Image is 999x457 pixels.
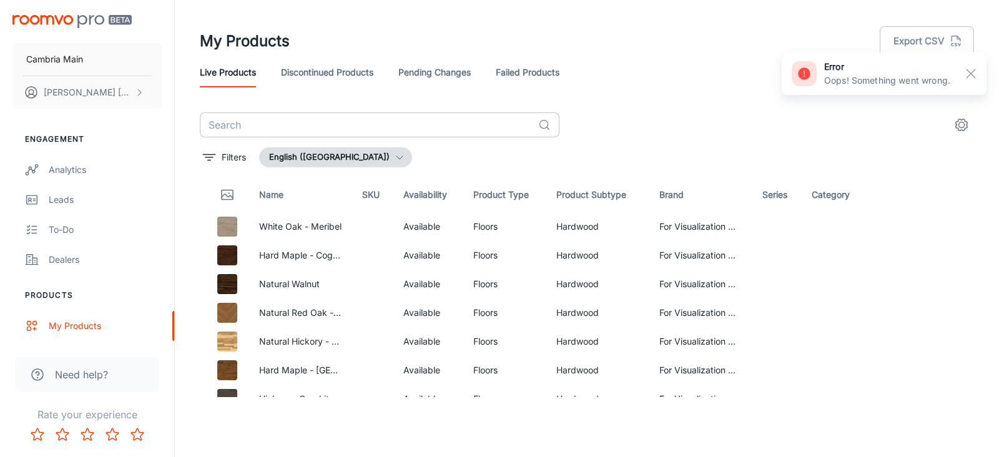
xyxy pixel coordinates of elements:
td: Available [393,327,463,356]
h1: My Products [200,30,290,52]
a: Pending Changes [398,57,471,87]
td: Floors [463,298,546,327]
td: For Visualization Only [649,241,752,270]
td: For Visualization Only [649,298,752,327]
button: filter [200,147,249,167]
th: Category [802,177,871,212]
svg: Thumbnail [220,187,235,202]
td: Available [393,270,463,298]
a: Discontinued Products [281,57,373,87]
button: Rate 1 star [25,422,50,447]
p: [PERSON_NAME] [PERSON_NAME] [44,86,132,99]
div: Analytics [49,163,162,177]
button: Rate 4 star [100,422,125,447]
td: For Visualization Only [649,212,752,241]
a: Hard Maple - [GEOGRAPHIC_DATA] [259,365,405,375]
button: Cambria Main [12,43,162,76]
a: Hard Maple - Cognac [259,250,348,260]
td: Available [393,298,463,327]
p: Rate your experience [10,407,164,422]
td: Floors [463,212,546,241]
div: Leads [49,193,162,207]
th: Series [752,177,802,212]
h6: error [824,60,950,74]
td: Available [393,212,463,241]
td: Available [393,385,463,413]
a: Live Products [200,57,256,87]
th: Name [249,177,352,212]
a: Hickory - Graphite [259,393,334,404]
td: For Visualization Only [649,270,752,298]
td: Floors [463,385,546,413]
td: Hardwood [546,298,649,327]
td: For Visualization Only [649,327,752,356]
td: Floors [463,327,546,356]
td: Hardwood [546,356,649,385]
span: Need help? [55,367,108,382]
td: Floors [463,241,546,270]
a: Failed Products [496,57,559,87]
p: Filters [222,150,246,164]
button: settings [949,112,974,137]
td: Hardwood [546,270,649,298]
a: Natural Walnut [259,278,320,289]
button: Rate 3 star [75,422,100,447]
button: [PERSON_NAME] [PERSON_NAME] [12,76,162,109]
td: Hardwood [546,327,649,356]
td: Hardwood [546,385,649,413]
div: My Products [49,319,162,333]
a: Natural Red Oak - Herringbone [259,307,386,318]
td: For Visualization Only [649,356,752,385]
p: Cambria Main [26,52,83,66]
p: Oops! Something went wrong. [824,74,950,87]
td: Hardwood [546,241,649,270]
button: Rate 5 star [125,422,150,447]
th: SKU [352,177,393,212]
a: White Oak - Meribel [259,221,342,232]
td: Available [393,241,463,270]
button: Rate 2 star [50,422,75,447]
td: Floors [463,270,546,298]
td: For Visualization Only [649,385,752,413]
th: Availability [393,177,463,212]
td: Available [393,356,463,385]
div: Dealers [49,253,162,267]
input: Search [200,112,533,137]
button: Export CSV [880,26,974,56]
th: Product Subtype [546,177,649,212]
a: Natural Hickory - Open Grain [259,336,378,346]
div: To-do [49,223,162,237]
img: Roomvo PRO Beta [12,15,132,28]
th: Product Type [463,177,546,212]
td: Hardwood [546,212,649,241]
td: Floors [463,356,546,385]
th: Brand [649,177,752,212]
button: English ([GEOGRAPHIC_DATA]) [259,147,412,167]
